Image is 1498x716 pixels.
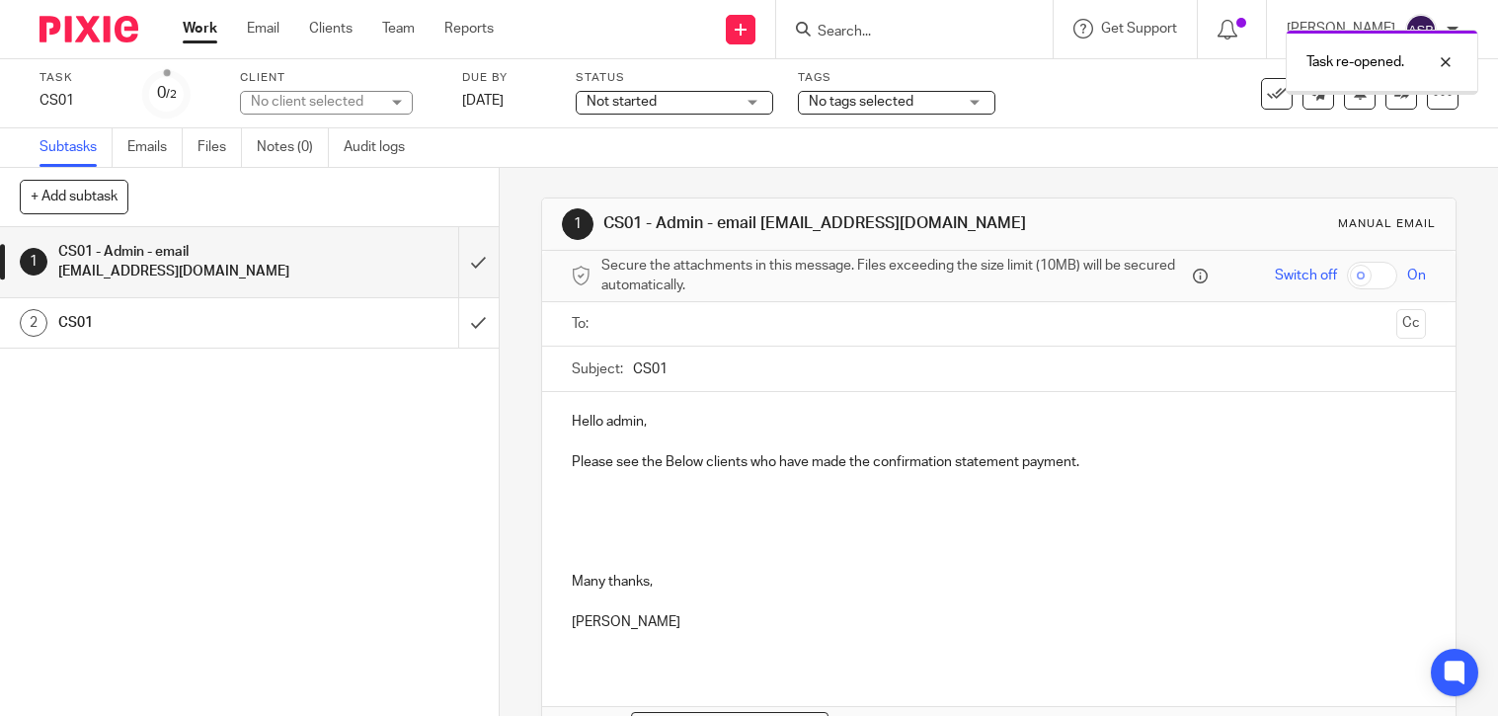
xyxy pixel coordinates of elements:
[257,128,329,167] a: Notes (0)
[1338,216,1436,232] div: Manual email
[344,128,420,167] a: Audit logs
[572,412,1426,432] p: Hello admin,
[444,19,494,39] a: Reports
[1275,266,1337,285] span: Switch off
[309,19,353,39] a: Clients
[809,95,913,109] span: No tags selected
[39,91,118,111] div: CS01
[20,180,128,213] button: + Add subtask
[572,359,623,379] label: Subject:
[20,248,47,276] div: 1
[572,452,1426,472] p: Please see the Below clients who have made the confirmation statement payment.
[382,19,415,39] a: Team
[58,308,312,338] h1: CS01
[157,82,177,105] div: 0
[127,128,183,167] a: Emails
[166,89,177,100] small: /2
[1407,266,1426,285] span: On
[39,16,138,42] img: Pixie
[587,95,657,109] span: Not started
[576,70,773,86] label: Status
[39,70,118,86] label: Task
[572,572,1426,592] p: Many thanks,
[240,70,437,86] label: Client
[197,128,242,167] a: Files
[1306,52,1404,72] p: Task re-opened.
[572,612,1426,632] p: [PERSON_NAME]
[1396,309,1426,339] button: Cc
[247,19,279,39] a: Email
[39,128,113,167] a: Subtasks
[462,70,551,86] label: Due by
[251,92,379,112] div: No client selected
[601,256,1188,296] span: Secure the attachments in this message. Files exceeding the size limit (10MB) will be secured aut...
[572,314,593,334] label: To:
[1405,14,1437,45] img: svg%3E
[20,309,47,337] div: 2
[562,208,593,240] div: 1
[183,19,217,39] a: Work
[58,237,312,287] h1: CS01 - Admin - email [EMAIL_ADDRESS][DOMAIN_NAME]
[462,94,504,108] span: [DATE]
[603,213,1041,234] h1: CS01 - Admin - email [EMAIL_ADDRESS][DOMAIN_NAME]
